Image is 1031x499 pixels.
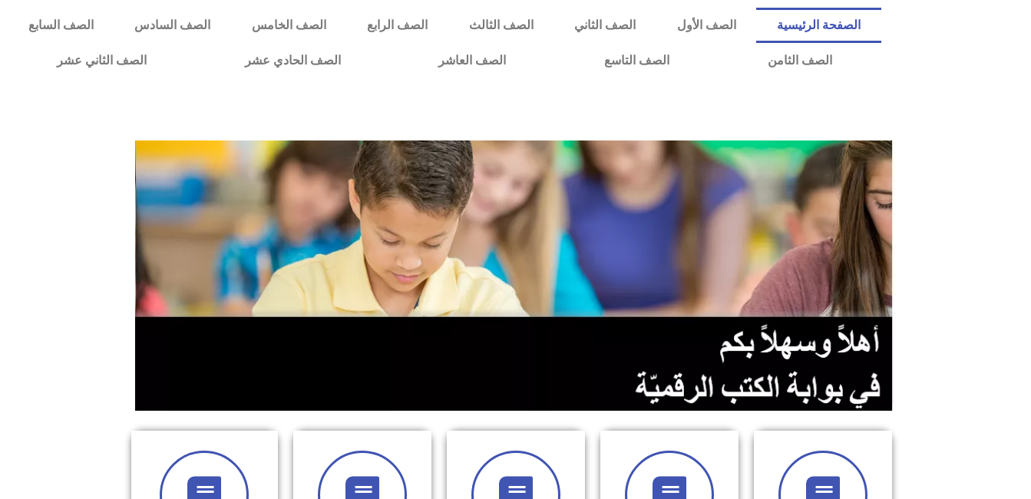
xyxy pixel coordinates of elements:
[114,8,231,43] a: الصف السادس
[389,43,555,78] a: الصف العاشر
[8,43,196,78] a: الصف الثاني عشر
[656,8,756,43] a: الصف الأول
[756,8,881,43] a: الصفحة الرئيسية
[555,43,719,78] a: الصف التاسع
[346,8,448,43] a: الصف الرابع
[719,43,881,78] a: الصف الثامن
[448,8,554,43] a: الصف الثالث
[231,8,346,43] a: الصف الخامس
[554,8,656,43] a: الصف الثاني
[8,8,114,43] a: الصف السابع
[196,43,390,78] a: الصف الحادي عشر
